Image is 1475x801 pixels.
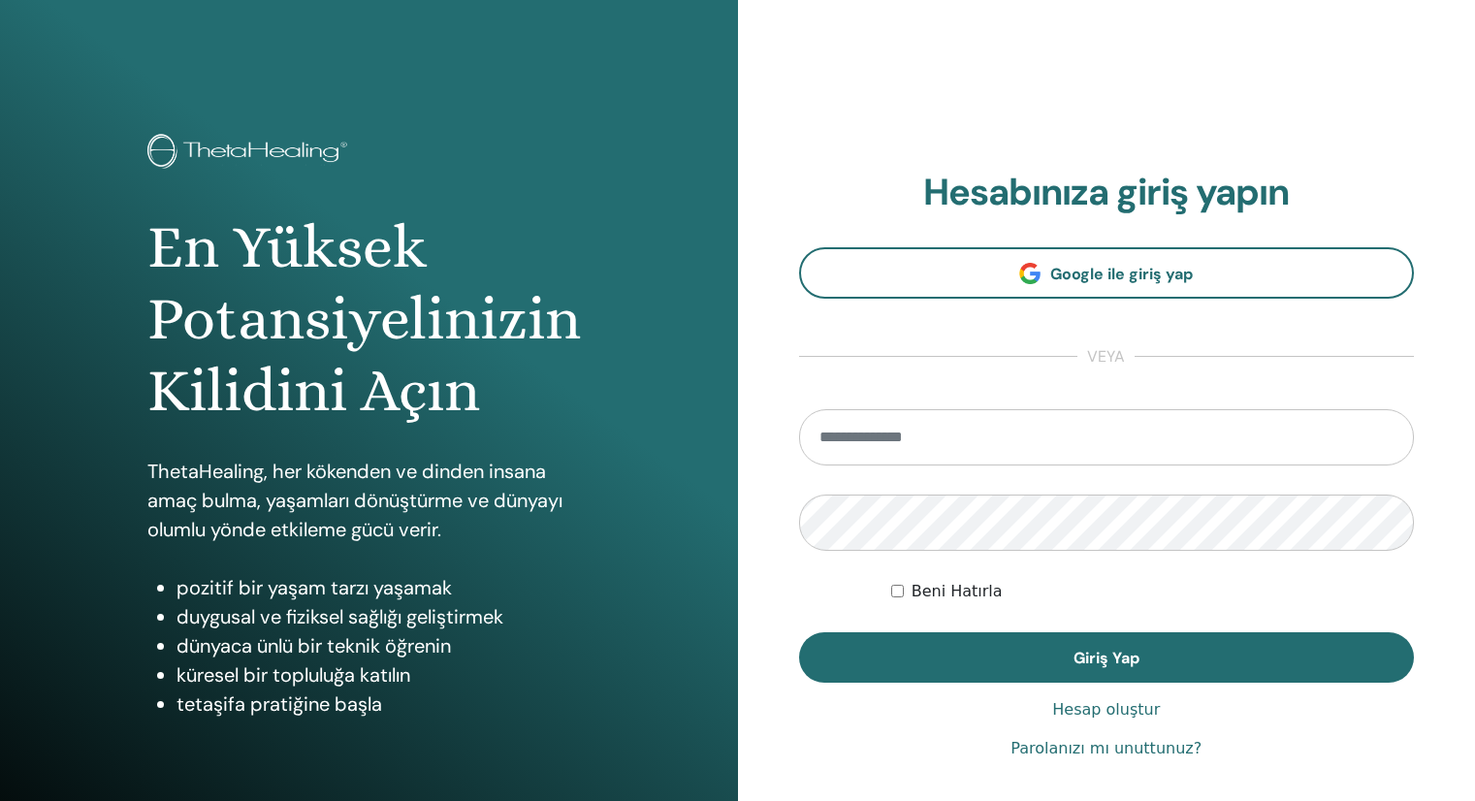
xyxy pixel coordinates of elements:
a: Hesap oluştur [1052,698,1160,721]
label: Beni Hatırla [912,580,1003,603]
li: duygusal ve fiziksel sağlığı geliştirmek [176,602,591,631]
li: küresel bir topluluğa katılın [176,660,591,689]
button: Giriş Yap [799,632,1415,683]
a: Parolanızı mı unuttunuz? [1010,737,1202,760]
span: veya [1077,345,1135,368]
span: Giriş Yap [1074,648,1139,668]
li: dünyaca ünlü bir teknik öğrenin [176,631,591,660]
h2: Hesabınıza giriş yapın [799,171,1415,215]
h1: En Yüksek Potansiyelinizin Kilidini Açın [147,211,591,428]
p: ThetaHealing, her kökenden ve dinden insana amaç bulma, yaşamları dönüştürme ve dünyayı olumlu yö... [147,457,591,544]
li: tetaşifa pratiğine başla [176,689,591,719]
li: pozitif bir yaşam tarzı yaşamak [176,573,591,602]
div: Keep me authenticated indefinitely or until I manually logout [891,580,1414,603]
a: Google ile giriş yap [799,247,1415,299]
span: Google ile giriş yap [1050,264,1193,284]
